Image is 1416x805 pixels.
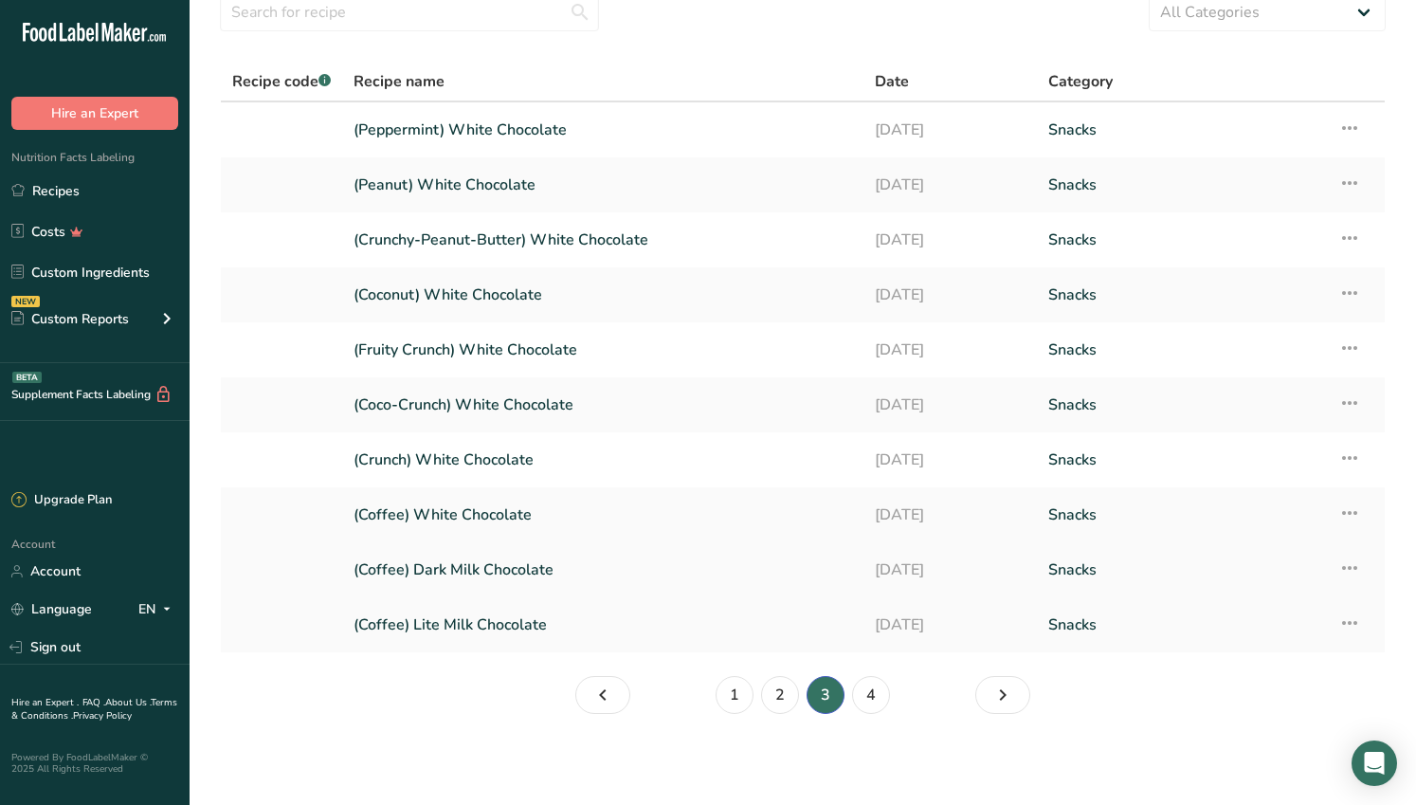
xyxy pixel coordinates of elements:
span: Date [875,70,909,93]
a: (Fruity Crunch) White Chocolate [354,330,852,370]
a: Page 4. [852,676,890,714]
a: [DATE] [875,220,1026,260]
a: (Coffee) Lite Milk Chocolate [354,605,852,645]
span: Category [1048,70,1113,93]
div: Powered By FoodLabelMaker © 2025 All Rights Reserved [11,752,178,775]
a: [DATE] [875,110,1026,150]
a: [DATE] [875,165,1026,205]
a: (Coffee) White Chocolate [354,495,852,535]
a: [DATE] [875,275,1026,315]
a: Snacks [1048,495,1316,535]
div: Upgrade Plan [11,491,112,510]
a: [DATE] [875,440,1026,480]
a: [DATE] [875,330,1026,370]
a: Snacks [1048,165,1316,205]
a: [DATE] [875,495,1026,535]
a: Snacks [1048,220,1316,260]
button: Hire an Expert [11,97,178,130]
a: Page 4. [975,676,1030,714]
a: Snacks [1048,275,1316,315]
span: Recipe name [354,70,445,93]
a: FAQ . [82,696,105,709]
a: (Coco-Crunch) White Chocolate [354,385,852,425]
a: Terms & Conditions . [11,696,177,723]
a: Snacks [1048,330,1316,370]
a: Snacks [1048,550,1316,590]
a: [DATE] [875,550,1026,590]
a: Snacks [1048,385,1316,425]
a: About Us . [105,696,151,709]
div: Custom Reports [11,309,129,329]
a: Page 2. [761,676,799,714]
a: Page 2. [575,676,630,714]
a: Privacy Policy [73,709,132,723]
div: NEW [11,296,40,307]
a: (Crunch) White Chocolate [354,440,852,480]
div: Open Intercom Messenger [1352,741,1397,786]
a: (Crunchy-Peanut-Butter) White Chocolate [354,220,852,260]
a: Snacks [1048,440,1316,480]
a: (Coffee) Dark Milk Chocolate [354,550,852,590]
a: Snacks [1048,605,1316,645]
a: Hire an Expert . [11,696,79,709]
a: Page 1. [716,676,753,714]
a: [DATE] [875,605,1026,645]
span: Recipe code [232,71,331,92]
a: [DATE] [875,385,1026,425]
a: (Peppermint) White Chocolate [354,110,852,150]
a: Snacks [1048,110,1316,150]
a: (Peanut) White Chocolate [354,165,852,205]
a: Language [11,593,92,626]
div: EN [138,598,178,621]
a: (Coconut) White Chocolate [354,275,852,315]
div: BETA [12,372,42,383]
